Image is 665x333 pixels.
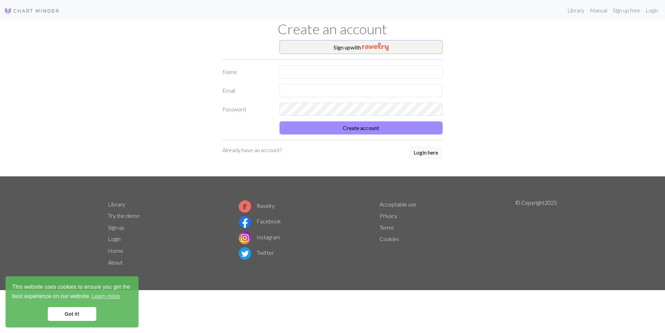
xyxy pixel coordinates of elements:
a: Instagram [239,234,280,240]
button: Create account [280,121,443,135]
a: Library [108,201,125,207]
a: learn more about cookies [90,291,121,302]
a: Try the demo [108,212,140,219]
a: About [108,259,123,266]
img: Ravelry logo [239,200,251,213]
a: Sign up [108,224,124,231]
a: Login [643,3,661,17]
a: Facebook [239,218,281,224]
button: Sign upwith [280,40,443,54]
label: Email [218,84,275,97]
img: Twitter logo [239,247,251,260]
span: This website uses cookies to ensure you get the best experience on our website. [12,283,132,302]
a: Privacy [380,212,397,219]
a: Cookies [380,235,399,242]
a: Twitter [239,249,274,256]
div: cookieconsent [6,276,139,327]
p: © Copyright 2025 [515,198,557,268]
img: Instagram logo [239,232,251,244]
label: Name [218,65,275,78]
a: dismiss cookie message [48,307,96,321]
p: Already have an account? [222,146,282,154]
img: Ravelry [362,43,389,51]
img: Facebook logo [239,216,251,228]
a: Home [108,247,123,254]
a: Login here [409,146,443,160]
button: Login here [409,146,443,159]
a: Sign up free [610,3,643,17]
img: Logo [4,7,60,15]
a: Terms [380,224,394,231]
h1: Create an account [104,21,561,37]
label: Password [218,103,275,116]
a: Login [108,235,121,242]
a: Manual [587,3,610,17]
a: Acceptable use [380,201,416,207]
a: Library [565,3,587,17]
a: Ravelry [239,202,275,209]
